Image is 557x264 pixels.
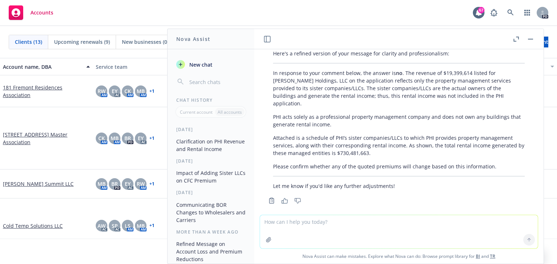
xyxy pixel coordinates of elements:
[168,126,254,133] div: [DATE]
[125,180,131,188] span: EY
[3,131,90,146] a: [STREET_ADDRESS] Master Association
[476,253,480,259] a: BI
[173,199,248,226] button: Communicating BOR Changes to Wholesalers and Carriers
[268,197,275,204] svg: Copy to clipboard
[149,136,154,141] a: + 1
[257,249,541,264] span: Nova Assist can make mistakes. Explore what Nova can do: Browse prompt library for and
[149,182,154,186] a: + 1
[180,109,213,115] p: Current account
[173,135,248,155] button: Clarification on PHI Revenue and Rental Income
[137,87,145,95] span: MB
[168,229,254,235] div: More than a week ago
[111,180,118,188] span: BR
[137,222,145,230] span: MB
[3,84,90,99] a: 181 Fremont Residences Association
[124,134,131,142] span: BR
[125,222,131,230] span: LS
[3,180,74,188] a: [PERSON_NAME] Summit LLC
[138,134,144,142] span: EY
[15,38,42,46] span: Clients (13)
[149,89,154,93] a: + 1
[98,87,106,95] span: RW
[168,158,254,164] div: [DATE]
[292,196,304,206] button: Thumbs down
[3,63,82,71] div: Account name, DBA
[273,134,525,157] p: Attached is a schedule of PHI’s sister companies/LLCs to which PHI provides property management s...
[96,63,183,71] div: Service team
[111,134,119,142] span: MB
[93,58,186,75] button: Service team
[124,87,131,95] span: CK
[490,253,495,259] a: TR
[137,180,145,188] span: RW
[98,134,105,142] span: CK
[503,5,518,20] a: Search
[273,69,525,107] p: In response to your comment below, the answer is . The revenue of $19,399,614 listed for [PERSON_...
[112,87,117,95] span: EY
[273,113,525,128] p: PHI acts solely as a professional property management company and does not own any buildings that...
[273,163,525,170] p: Please confirm whether any of the quoted premiums will change based on this information.
[273,182,525,190] p: Let me know if you'd like any further adjustments!
[487,5,501,20] a: Report a Bug
[168,97,254,103] div: Chat History
[30,10,53,16] span: Accounts
[98,222,106,230] span: AW
[188,61,213,68] span: New chat
[54,38,110,46] span: Upcoming renewals (9)
[112,222,118,230] span: SP
[122,38,169,46] span: New businesses (0)
[6,3,56,23] a: Accounts
[188,77,246,87] input: Search chats
[98,180,106,188] span: MB
[218,109,242,115] p: All accounts
[3,222,63,230] a: Cold Temp Solutions LLC
[520,5,535,20] a: Switch app
[396,70,403,76] span: no
[173,167,248,187] button: Impact of Adding Sister LLCs on CFC Premium
[478,7,484,13] div: 67
[168,189,254,196] div: [DATE]
[173,58,248,71] button: New chat
[149,223,154,228] a: + 1
[176,35,210,43] h1: Nova Assist
[273,50,525,57] p: Here's a refined version of your message for clarity and professionalism:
